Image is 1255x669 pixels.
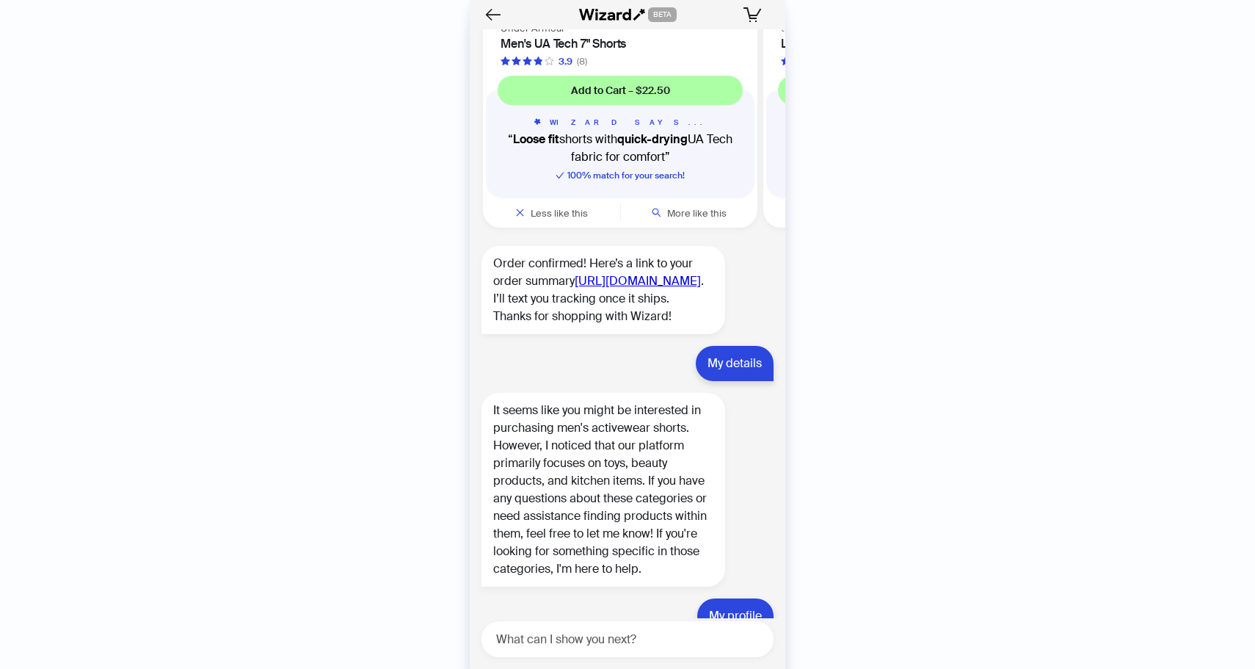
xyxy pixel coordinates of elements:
[498,76,743,105] button: Add to Cart – $22.50
[781,37,1020,51] h4: Launch Run 5 Inch Shorts
[556,171,564,180] span: check
[575,273,701,289] a: [URL][DOMAIN_NAME]
[667,207,727,220] span: More like this
[697,599,774,634] div: My profile
[498,117,743,128] h5: WIZARD SAYS...
[531,207,588,220] span: Less like this
[577,54,587,69] div: (8)
[501,37,740,51] h4: Men's UA Tech 7" Shorts
[617,131,688,147] b: quick-drying
[483,198,620,228] button: Less like this
[481,246,725,334] div: Order confirmed! Here’s a link to your order summary . I’ll text you tracking once it ships. Than...
[501,54,572,69] div: 3.9 out of 5 stars
[559,54,572,69] div: 3.9
[781,54,853,69] div: 3.9 out of 5 stars
[696,346,774,381] div: My details
[571,84,670,97] span: Add to Cart – $22.50
[545,57,554,66] span: star
[523,57,532,66] span: star
[481,393,725,587] div: It seems like you might be interested in purchasing men's activewear shorts. However, I noticed t...
[515,208,525,217] span: close
[498,131,743,166] q: shorts with UA Tech fabric for comfort
[501,57,510,66] span: star
[778,131,1023,166] q: running shorts with versatility.
[621,198,758,228] button: More like this
[778,117,1023,128] h5: WIZARD SAYS...
[781,57,790,66] span: star
[534,57,543,66] span: star
[652,208,661,217] span: search
[556,170,685,181] span: 100 % match for your search!
[481,3,505,26] button: Back
[513,131,559,147] b: Loose fit
[512,57,521,66] span: star
[648,7,677,22] span: BETA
